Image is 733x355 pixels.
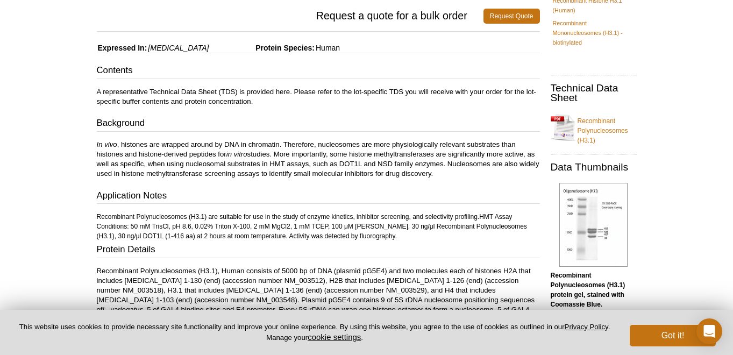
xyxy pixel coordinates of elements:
[148,44,209,52] i: [MEDICAL_DATA]
[97,44,147,52] span: Expressed In:
[551,162,637,172] h2: Data Thumbnails
[97,64,540,79] h3: Contents
[565,323,608,331] a: Privacy Policy
[630,325,716,346] button: Got it!
[551,110,637,145] a: Recombinant Polynucleosomes (H3.1)
[17,322,612,343] p: This website uses cookies to provide necessary site functionality and improve your online experie...
[551,83,637,103] h2: Technical Data Sheet
[211,44,315,52] span: Protein Species:
[97,140,540,179] p: , histones are wrapped around by DNA in chromatin. Therefore, nucleosomes are more physiologicall...
[97,140,117,148] i: In vivo
[553,18,635,47] a: Recombinant Mononucleosomes (H3.1) - biotinylated
[103,306,144,314] i: L. variegatus
[308,332,361,342] button: cookie settings
[97,189,540,204] h3: Application Notes
[696,318,722,344] div: Open Intercom Messenger
[226,150,247,158] i: in vitro
[315,44,340,52] span: Human
[97,266,540,334] p: Recombinant Polynucleosomes (H3.1), Human consists of 5000 bp of DNA (plasmid pG5E4) and two mole...
[483,9,540,24] a: Request Quote
[97,117,540,132] h3: Background
[97,87,540,106] p: A representative Technical Data Sheet (TDS) is provided here. Please refer to the lot-specific TD...
[551,272,625,308] b: Recombinant Polynucleosomes (H3.1) protein gel, stained with Coomassie Blue.
[97,9,483,24] span: Request a quote for a bulk order
[551,271,637,329] p: (Click image to enlarge and see details).
[97,243,540,258] h3: Protein Details
[559,183,628,267] img: Recombinant Polynucleosomes (H3.1) protein gel.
